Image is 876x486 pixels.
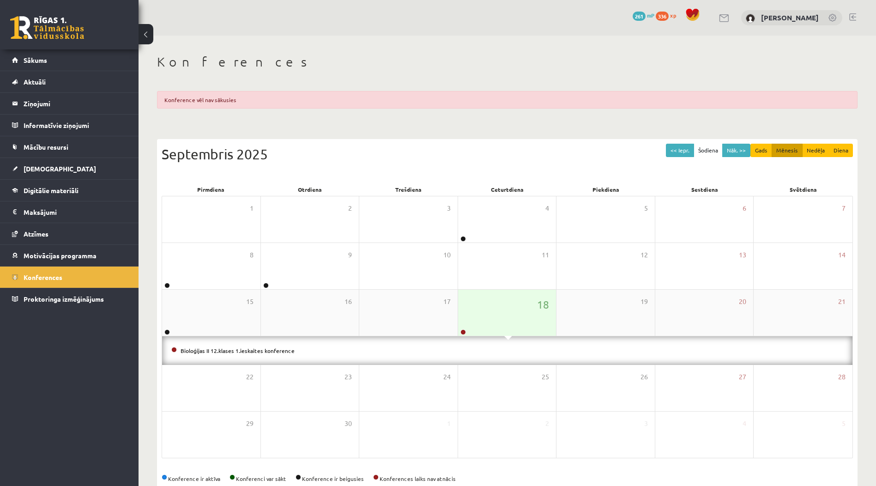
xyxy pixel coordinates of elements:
[344,419,352,429] span: 30
[656,12,669,21] span: 336
[545,203,549,213] span: 4
[260,183,359,196] div: Otrdiena
[12,245,127,266] a: Motivācijas programma
[743,419,746,429] span: 4
[750,144,772,157] button: Gads
[838,372,846,382] span: 28
[12,136,127,158] a: Mācību resursi
[542,250,549,260] span: 11
[542,372,549,382] span: 25
[12,180,127,201] a: Digitālie materiāli
[246,372,254,382] span: 22
[24,115,127,136] legend: Informatīvie ziņojumi
[761,13,819,22] a: [PERSON_NAME]
[739,250,746,260] span: 13
[162,144,853,164] div: Septembris 2025
[537,297,549,312] span: 18
[656,12,681,19] a: 336 xp
[694,144,723,157] button: Šodiena
[754,183,853,196] div: Svētdiena
[24,164,96,173] span: [DEMOGRAPHIC_DATA]
[250,203,254,213] span: 1
[838,250,846,260] span: 14
[802,144,829,157] button: Nedēļa
[12,267,127,288] a: Konferences
[24,56,47,64] span: Sākums
[344,372,352,382] span: 23
[162,474,853,483] div: Konference ir aktīva Konferenci var sākt Konference ir beigusies Konferences laiks nav atnācis
[246,419,254,429] span: 29
[12,93,127,114] a: Ziņojumi
[842,203,846,213] span: 7
[666,144,694,157] button: << Iepr.
[12,71,127,92] a: Aktuāli
[842,419,846,429] span: 5
[24,230,48,238] span: Atzīmes
[157,54,858,70] h1: Konferences
[24,186,79,194] span: Digitālie materiāli
[12,288,127,310] a: Proktoringa izmēģinājums
[739,297,746,307] span: 20
[348,250,352,260] span: 9
[348,203,352,213] span: 2
[344,297,352,307] span: 16
[670,12,676,19] span: xp
[644,203,648,213] span: 5
[633,12,646,21] span: 261
[24,273,62,281] span: Konferences
[250,250,254,260] span: 8
[458,183,557,196] div: Ceturtdiena
[443,297,451,307] span: 17
[162,183,260,196] div: Pirmdiena
[743,203,746,213] span: 6
[246,297,254,307] span: 15
[24,93,127,114] legend: Ziņojumi
[447,203,451,213] span: 3
[640,297,648,307] span: 19
[24,295,104,303] span: Proktoringa izmēģinājums
[644,419,648,429] span: 3
[447,419,451,429] span: 1
[545,419,549,429] span: 2
[24,251,97,260] span: Motivācijas programma
[838,297,846,307] span: 21
[157,91,858,109] div: Konference vēl nav sākusies
[12,201,127,223] a: Maksājumi
[24,78,46,86] span: Aktuāli
[12,158,127,179] a: [DEMOGRAPHIC_DATA]
[24,143,68,151] span: Mācību resursi
[12,223,127,244] a: Atzīmes
[655,183,754,196] div: Sestdiena
[829,144,853,157] button: Diena
[640,372,648,382] span: 26
[443,250,451,260] span: 10
[722,144,750,157] button: Nāk. >>
[12,115,127,136] a: Informatīvie ziņojumi
[24,201,127,223] legend: Maksājumi
[443,372,451,382] span: 24
[640,250,648,260] span: 12
[12,49,127,71] a: Sākums
[647,12,654,19] span: mP
[746,14,755,23] img: Ksenija Tereško
[181,347,295,354] a: Bioloģijas II 12.klases 1.ieskaites konference
[10,16,84,39] a: Rīgas 1. Tālmācības vidusskola
[633,12,654,19] a: 261 mP
[556,183,655,196] div: Piekdiena
[739,372,746,382] span: 27
[772,144,803,157] button: Mēnesis
[359,183,458,196] div: Trešdiena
